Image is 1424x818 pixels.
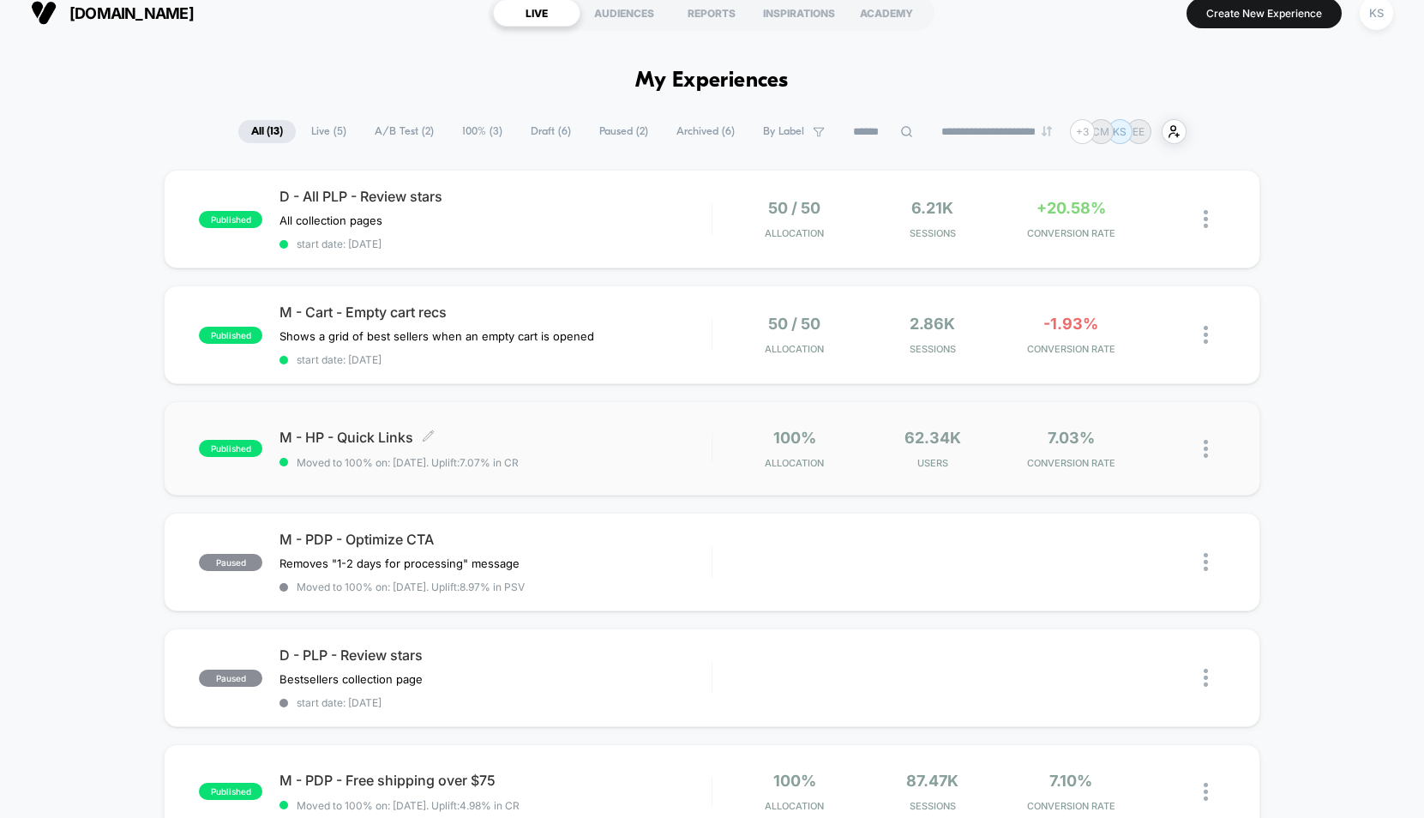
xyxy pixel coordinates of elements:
span: D - All PLP - Review stars [279,188,712,205]
span: Allocation [765,457,824,469]
span: Moved to 100% on: [DATE] . Uplift: 8.97% in PSV [297,580,525,593]
span: M - HP - Quick Links [279,429,712,446]
span: 100% [773,429,816,447]
span: published [199,783,262,800]
p: EE [1133,125,1145,138]
span: D - PLP - Review stars [279,647,712,664]
span: CONVERSION RATE [1006,457,1135,469]
span: Sessions [868,227,997,239]
span: Archived ( 6 ) [664,120,748,143]
span: start date: [DATE] [279,353,712,366]
span: 50 / 50 [768,315,820,333]
span: CONVERSION RATE [1006,343,1135,355]
span: published [199,211,262,228]
h1: My Experiences [635,69,789,93]
img: close [1204,553,1208,571]
span: Moved to 100% on: [DATE] . Uplift: 4.98% in CR [297,799,520,812]
span: start date: [DATE] [279,696,712,709]
span: M - PDP - Free shipping over $75 [279,772,712,789]
span: paused [199,554,262,571]
span: 100% [773,772,816,790]
span: M - PDP - Optimize CTA [279,531,712,548]
span: 50 / 50 [768,199,820,217]
span: 87.47k [906,772,958,790]
span: M - Cart - Empty cart recs [279,304,712,321]
span: start date: [DATE] [279,238,712,250]
span: published [199,440,262,457]
span: Removes "1-2 days for processing" message [279,556,520,570]
span: Allocation [765,227,824,239]
span: published [199,327,262,344]
span: All ( 13 ) [238,120,296,143]
span: 7.10% [1049,772,1092,790]
span: All collection pages [279,214,382,227]
span: Allocation [765,800,824,812]
img: close [1204,326,1208,344]
span: 6.21k [911,199,953,217]
span: +20.58% [1036,199,1106,217]
span: A/B Test ( 2 ) [362,120,447,143]
div: + 3 [1070,119,1095,144]
span: 7.03% [1048,429,1095,447]
span: Draft ( 6 ) [518,120,584,143]
span: Bestsellers collection page [279,672,423,686]
span: Sessions [868,343,997,355]
img: close [1204,440,1208,458]
span: paused [199,670,262,687]
span: -1.93% [1043,315,1098,333]
span: [DOMAIN_NAME] [69,4,194,22]
p: KS [1113,125,1127,138]
span: By Label [763,125,804,138]
img: close [1204,210,1208,228]
span: 2.86k [910,315,955,333]
img: close [1204,783,1208,801]
span: Sessions [868,800,997,812]
span: Paused ( 2 ) [586,120,661,143]
span: Allocation [765,343,824,355]
img: end [1042,126,1052,136]
p: CM [1092,125,1109,138]
span: Shows a grid of best sellers when an empty cart is opened [279,329,594,343]
span: Moved to 100% on: [DATE] . Uplift: 7.07% in CR [297,456,519,469]
span: 62.34k [904,429,961,447]
span: Live ( 5 ) [298,120,359,143]
span: Users [868,457,997,469]
img: close [1204,669,1208,687]
span: 100% ( 3 ) [449,120,515,143]
span: CONVERSION RATE [1006,800,1135,812]
span: CONVERSION RATE [1006,227,1135,239]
